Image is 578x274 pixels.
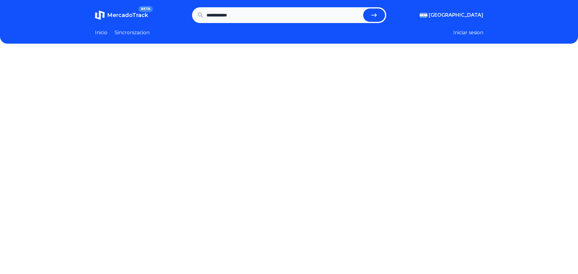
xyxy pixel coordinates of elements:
span: [GEOGRAPHIC_DATA] [429,12,483,19]
img: MercadoTrack [95,10,105,20]
a: MercadoTrackBETA [95,10,148,20]
span: BETA [138,6,153,12]
a: Sincronizacion [115,29,150,36]
img: Argentina [420,13,428,18]
button: Iniciar sesion [453,29,483,36]
span: MercadoTrack [107,12,148,18]
button: [GEOGRAPHIC_DATA] [420,12,483,19]
a: Inicio [95,29,107,36]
